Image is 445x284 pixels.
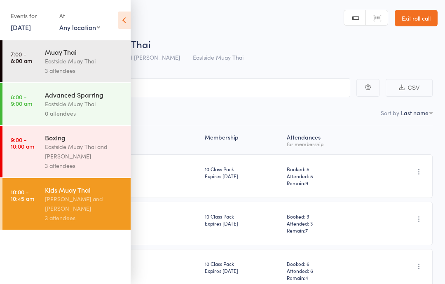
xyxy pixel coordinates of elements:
[401,109,429,117] div: Last name
[11,93,32,107] time: 8:00 - 9:00 am
[287,274,368,281] span: Remain:
[2,126,131,177] a: 9:00 -10:00 amBoxingEastside Muay Thai and [PERSON_NAME]3 attendees
[45,99,124,109] div: Eastside Muay Thai
[305,274,308,281] span: 4
[11,51,32,64] time: 7:00 - 8:00 am
[305,227,308,234] span: 7
[205,220,280,227] div: Expires [DATE]
[287,172,368,179] span: Attended: 5
[2,83,131,125] a: 8:00 -9:00 amAdvanced SparringEastside Muay Thai0 attendees
[45,109,124,118] div: 0 attendees
[12,78,350,97] input: Search by name
[287,165,368,172] span: Booked: 5
[193,53,244,61] span: Eastside Muay Thai
[45,90,124,99] div: Advanced Sparring
[287,141,368,147] div: for membership
[45,213,124,223] div: 3 attendees
[287,267,368,274] span: Attended: 6
[59,23,100,32] div: Any location
[287,179,368,186] span: Remain:
[283,129,371,151] div: Atten­dances
[11,136,34,149] time: 9:00 - 10:00 am
[205,267,280,274] div: Expires [DATE]
[205,165,280,179] div: 10 Class Pack
[287,220,368,227] span: Attended: 3
[11,23,31,32] a: [DATE]
[205,213,280,227] div: 10 Class Pack
[201,129,283,151] div: Membership
[45,161,124,170] div: 3 attendees
[395,10,438,26] a: Exit roll call
[205,260,280,274] div: 10 Class Pack
[287,260,368,267] span: Booked: 6
[11,189,34,202] time: 10:00 - 10:45 am
[45,142,124,161] div: Eastside Muay Thai and [PERSON_NAME]
[287,213,368,220] span: Booked: 3
[59,9,100,23] div: At
[45,133,124,142] div: Boxing
[45,56,124,66] div: Eastside Muay Thai
[45,47,124,56] div: Muay Thai
[305,179,308,186] span: 9
[381,109,399,117] label: Sort by
[205,172,280,179] div: Expires [DATE]
[45,194,124,213] div: [PERSON_NAME] and [PERSON_NAME]
[11,9,51,23] div: Events for
[386,79,433,97] button: CSV
[287,227,368,234] span: Remain:
[45,66,124,75] div: 3 attendees
[45,185,124,194] div: Kids Muay Thai
[2,178,131,230] a: 10:00 -10:45 amKids Muay Thai[PERSON_NAME] and [PERSON_NAME]3 attendees
[2,40,131,82] a: 7:00 -8:00 amMuay ThaiEastside Muay Thai3 attendees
